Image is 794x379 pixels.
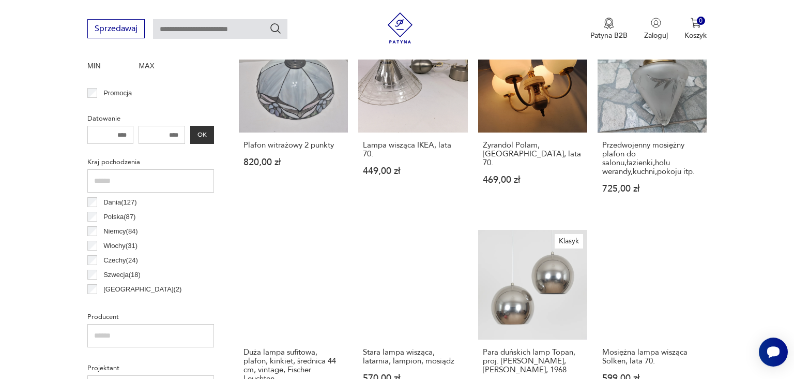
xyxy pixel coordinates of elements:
img: Ikona medalu [604,18,614,29]
iframe: Smartsupp widget button [759,338,788,367]
label: MAX [139,59,185,75]
p: Polska ( 87 ) [103,211,135,223]
p: Producent [87,311,214,323]
p: Dania ( 127 ) [103,197,136,208]
h3: Lampa wisząca IKEA, lata 70. [363,141,463,158]
a: Ikona medaluPatyna B2B [590,18,628,40]
p: Niemcy ( 84 ) [103,226,138,237]
h3: Stara lampa wisząca, latarnia, lampion, mosiądz [363,348,463,366]
h3: Plafon witrażowy 2 punkty [243,141,343,150]
a: Sprzedawaj [87,26,145,33]
a: Żyrandol Polam, Polska, lata 70.Żyrandol Polam, [GEOGRAPHIC_DATA], lata 70.469,00 zł [478,23,587,213]
p: [GEOGRAPHIC_DATA] ( 2 ) [103,298,181,310]
p: 820,00 zł [243,158,343,167]
p: Koszyk [684,31,707,40]
p: Promocja [103,88,132,99]
p: Patyna B2B [590,31,628,40]
p: Zaloguj [644,31,668,40]
p: 449,00 zł [363,167,463,176]
p: Szwecja ( 18 ) [103,269,141,281]
h3: Żyrandol Polam, [GEOGRAPHIC_DATA], lata 70. [483,141,583,167]
p: Włochy ( 31 ) [103,240,138,252]
a: Przedwojenny mosiężny plafon do salonu,łazienki,holu werandy,kuchni,pokoju itp.Przedwojenny mosię... [598,23,707,213]
a: Plafon witrażowy 2 punktyPlafon witrażowy 2 punkty820,00 zł [239,23,348,213]
button: 0Koszyk [684,18,707,40]
button: Szukaj [269,22,282,35]
h3: Para duńskich lamp Topan, proj. [PERSON_NAME], [PERSON_NAME], 1968 [483,348,583,374]
p: [GEOGRAPHIC_DATA] ( 2 ) [103,284,181,295]
label: MIN [87,59,134,75]
p: Datowanie [87,113,214,124]
button: OK [190,126,214,144]
p: Kraj pochodzenia [87,156,214,168]
button: Patyna B2B [590,18,628,40]
div: 0 [697,17,706,25]
img: Ikona koszyka [691,18,701,28]
p: Czechy ( 24 ) [103,255,138,266]
p: 725,00 zł [602,184,702,193]
button: Sprzedawaj [87,19,145,38]
h3: Mosiężna lampa wisząca Solken, lata 70. [602,348,702,366]
a: Lampa wisząca IKEA, lata 70.Lampa wisząca IKEA, lata 70.449,00 zł [358,23,467,213]
img: Patyna - sklep z meblami i dekoracjami vintage [385,12,416,43]
img: Ikonka użytkownika [651,18,661,28]
h3: Przedwojenny mosiężny plafon do salonu,łazienki,holu werandy,kuchni,pokoju itp. [602,141,702,176]
p: Projektant [87,362,214,374]
button: Zaloguj [644,18,668,40]
p: 469,00 zł [483,176,583,184]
